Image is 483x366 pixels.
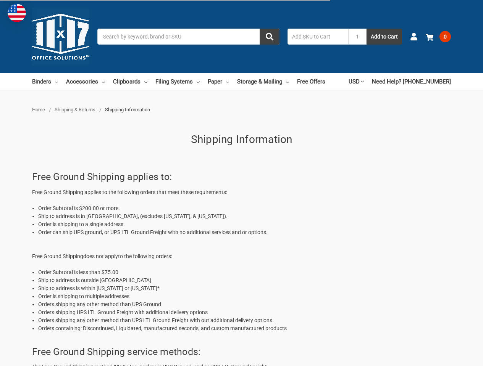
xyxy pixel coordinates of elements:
[32,107,45,112] a: Home
[32,170,451,184] h2: Free Ground Shipping applies to:
[38,276,451,284] li: Ship to address is outside [GEOGRAPHIC_DATA]
[288,29,348,45] input: Add SKU to Cart
[38,292,451,300] li: Order is shipping to multiple addresses
[38,268,451,276] li: Order Subtotal is less than $75.00
[32,8,89,65] img: 11x17.com
[83,253,118,259] span: does not apply
[349,73,364,90] a: USD
[208,73,229,90] a: Paper
[297,73,325,90] a: Free Offers
[38,324,451,332] li: Orders containing: Discontinued, Liquidated, manufactured seconds, and custom manufactured products
[439,31,451,42] span: 0
[38,316,451,324] li: Orders shipping any other method than UPS LTL Ground Freight with out additional delivery options.
[367,29,402,45] button: Add to Cart
[426,27,451,47] a: 0
[372,73,451,90] a: Need Help? [PHONE_NUMBER]
[8,4,26,22] img: duty and tax information for United States
[113,73,147,90] a: Clipboards
[38,212,451,220] li: Ship to address is in [GEOGRAPHIC_DATA], (excludes [US_STATE], & [US_STATE]).
[155,73,200,90] a: Filing Systems
[66,73,105,90] a: Accessories
[38,228,451,236] li: Order can ship UPS ground, or UPS LTL Ground Freight with no additional services and or options.
[38,204,451,212] li: Order Subtotal is $200.00 or more.
[237,73,289,90] a: Storage & Mailing
[32,132,451,148] h1: Shipping Information
[32,345,451,359] h2: Free Ground Shipping service methods:
[32,252,451,260] p: Free Ground Shipping to the following orders:
[105,107,150,112] span: Shipping Information
[38,300,451,308] li: Orders shipping any other method than UPS Ground
[38,308,451,316] li: Orders shipping UPS LTL Ground Freight with additional delivery options
[55,107,95,112] a: Shipping & Returns
[32,188,451,196] p: Free Ground Shipping applies to the following orders that meet these requirements:
[97,29,279,45] input: Search by keyword, brand or SKU
[38,220,451,228] li: Order is shipping to a single address.
[38,284,451,292] li: Ship to address is within [US_STATE] or [US_STATE]*
[32,73,58,90] a: Binders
